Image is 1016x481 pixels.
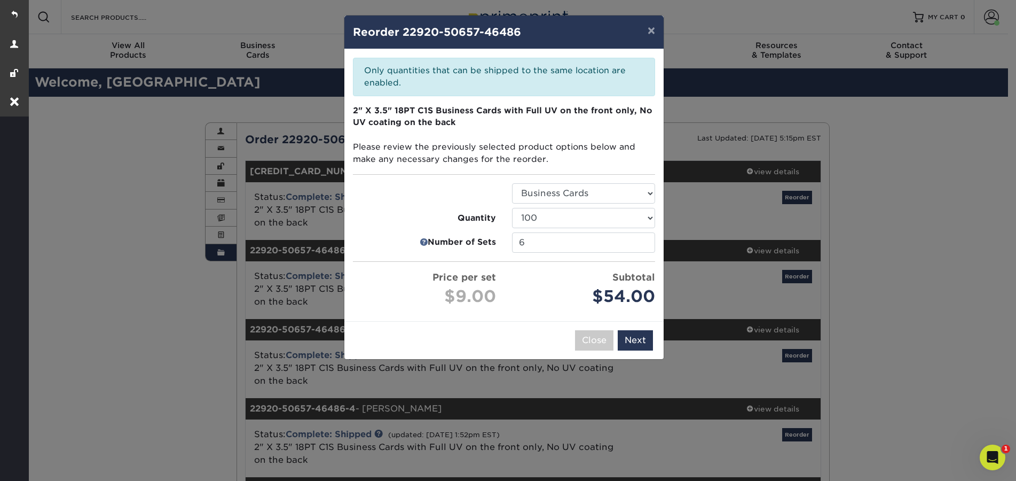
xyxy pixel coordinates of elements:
[428,236,496,249] strong: Number of Sets
[1002,445,1010,453] span: 1
[353,105,652,128] strong: 2" X 3.5" 18PT C1S Business Cards with Full UV on the front only, No UV coating on the back
[575,330,613,351] button: Close
[639,15,664,45] button: ×
[512,284,655,309] div: $54.00
[980,445,1005,470] iframe: Intercom live chat
[612,271,655,283] strong: Subtotal
[618,330,653,351] button: Next
[353,105,655,166] p: Please review the previously selected product options below and make any necessary changes for th...
[432,271,496,283] strong: Price per set
[353,284,496,309] div: $9.00
[458,212,496,224] strong: Quantity
[353,24,655,40] h4: Reorder 22920-50657-46486
[353,58,655,96] div: Only quantities that can be shipped to the same location are enabled.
